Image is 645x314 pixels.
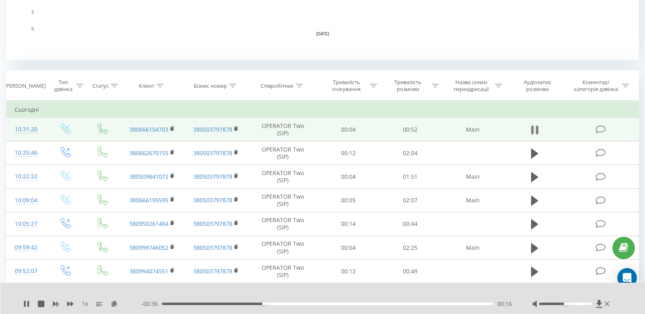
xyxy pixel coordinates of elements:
[193,173,232,180] a: 380503797878
[194,82,227,89] div: Бізнес номер
[317,260,379,283] td: 00:12
[379,188,441,212] td: 02:07
[248,141,317,165] td: OPERATOR Two (SIP)
[512,79,562,93] div: Аудіозапис розмови
[129,196,168,204] a: 380666195595
[379,236,441,260] td: 02:25
[248,212,317,236] td: OPERATOR Two (SIP)
[15,240,38,256] div: 09:59:42
[379,141,441,165] td: 02:04
[193,267,232,275] a: 380503797878
[129,126,168,133] a: 380666104703
[441,118,505,141] td: Main
[441,188,505,212] td: Main
[379,260,441,283] td: 00:49
[15,216,38,232] div: 10:05:27
[379,212,441,236] td: 00:44
[193,149,232,157] a: 380503797878
[379,165,441,188] td: 01:51
[129,173,168,180] a: 380509841072
[497,300,512,308] span: 00:16
[15,121,38,137] div: 10:31:20
[15,169,38,184] div: 10:22:22
[141,300,162,308] span: - 00:36
[193,196,232,204] a: 380503797878
[441,165,505,188] td: Main
[317,236,379,260] td: 00:04
[325,79,368,93] div: Тривалість очікування
[193,220,232,227] a: 380503797878
[316,32,329,36] text: [DATE]
[317,212,379,236] td: 00:14
[379,118,441,141] td: 00:52
[572,79,620,93] div: Коментар/категорія дзвінка
[129,220,168,227] a: 380950261484
[31,27,34,31] text: 0
[129,149,168,157] a: 380662670155
[387,79,430,93] div: Тривалість розмови
[31,10,34,15] text: 2
[449,79,493,93] div: Назва схеми переадресації
[617,268,637,288] div: Open Intercom Messenger
[262,302,266,305] div: Accessibility label
[248,118,317,141] td: OPERATOR Two (SIP)
[82,300,88,308] span: 1 x
[248,188,317,212] td: OPERATOR Two (SIP)
[15,263,38,279] div: 09:52:07
[248,165,317,188] td: OPERATOR Two (SIP)
[53,79,74,93] div: Тип дзвінка
[15,145,38,161] div: 10:25:46
[317,188,379,212] td: 00:05
[248,260,317,283] td: OPERATOR Two (SIP)
[193,244,232,251] a: 380503797878
[15,193,38,208] div: 10:09:04
[92,82,109,89] div: Статус
[129,267,168,275] a: 380994074551
[139,82,154,89] div: Клієнт
[564,302,567,305] div: Accessibility label
[193,126,232,133] a: 380503797878
[317,141,379,165] td: 00:12
[317,118,379,141] td: 00:04
[7,102,639,118] td: Сьогодні
[129,244,168,251] a: 380999746052
[441,236,505,260] td: Main
[260,82,294,89] div: Співробітник
[248,236,317,260] td: OPERATOR Two (SIP)
[317,165,379,188] td: 00:04
[4,82,46,89] div: [PERSON_NAME]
